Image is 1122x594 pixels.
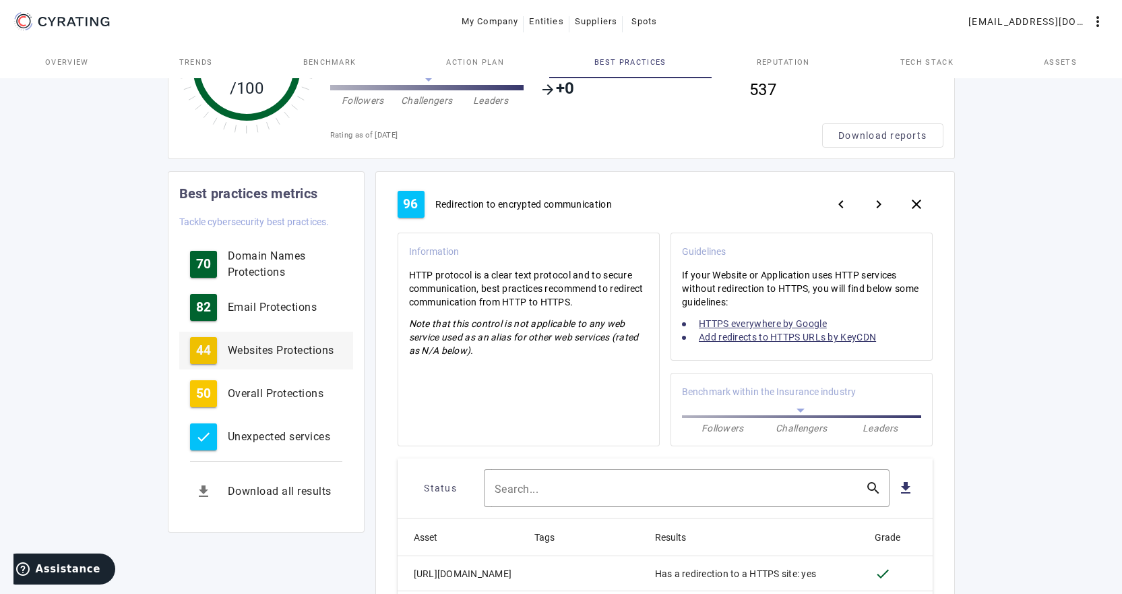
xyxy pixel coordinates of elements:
div: Leaders [459,94,523,107]
button: Previous [825,188,857,220]
mat-cell: Has a redirection to a HTTPS site: yes [644,556,864,591]
tspan: /100 [229,79,263,98]
mat-icon: arrow_forward [540,82,556,98]
p: If your Website or Application uses HTTP services without redirection to HTTPS, you will find bel... [682,268,921,309]
mat-card-subtitle: Information [409,244,460,259]
button: Download all results [179,473,353,510]
div: Results [655,530,698,545]
span: Redirection to encrypted communication [435,198,612,211]
span: Spots [631,11,658,32]
div: Grade [875,530,900,545]
span: +0 [556,82,575,98]
mat-card-subtitle: Tackle cybersecurity best practices. [179,214,330,229]
mat-icon: get_app [190,478,217,505]
div: Overall Protections [228,386,342,402]
div: Grade [875,530,912,545]
mat-cell: [URL][DOMAIN_NAME] [398,556,524,591]
div: Email Protections [228,299,342,316]
div: Followers [683,421,762,435]
span: [EMAIL_ADDRESS][DOMAIN_NAME] [968,11,1090,32]
mat-icon: close [908,196,925,212]
div: Challengers [395,94,459,107]
div: Challengers [762,421,841,435]
mat-icon: Previous [833,196,849,212]
button: 82Email Protections [179,289,353,326]
div: Rating as of [DATE] [330,129,822,142]
div: Download all results [228,483,342,500]
g: CYRATING [38,17,110,26]
span: 44 [196,344,211,357]
div: Asset [414,530,449,545]
button: Next [863,188,895,220]
span: Benchmark [303,59,356,66]
a: HTTPS everywhere by Google [699,318,827,329]
button: Status [408,476,473,500]
div: 537 [749,72,943,107]
span: Assets [1044,59,1077,66]
mat-icon: Next [871,196,887,212]
span: Download reports [838,129,927,142]
mat-icon: done [875,566,891,582]
button: Spots [623,9,666,34]
button: Unexpected services [179,418,353,456]
mat-icon: more_vert [1090,13,1106,30]
span: Action Plan [446,59,504,66]
mat-label: Search... [495,483,539,496]
span: Trends [179,59,213,66]
div: Results [655,530,686,545]
span: Tech Stack [900,59,954,66]
span: Status [424,477,457,499]
button: close [900,188,933,220]
mat-card-subtitle: Benchmark within the Insurance industry [682,384,856,399]
span: 82 [196,301,211,314]
div: Followers [331,94,395,107]
button: [EMAIL_ADDRESS][DOMAIN_NAME] [963,9,1111,34]
div: Asset [414,530,437,545]
button: Suppliers [569,9,623,34]
button: 50Overall Protections [179,375,353,413]
span: Suppliers [575,11,617,32]
mat-icon: file_download [898,480,914,496]
span: Overview [45,59,89,66]
iframe: Ouvre un widget dans lequel vous pouvez trouver plus d’informations [13,554,115,587]
div: Domain Names Protections [228,248,342,280]
div: Tags [534,530,567,545]
span: My Company [462,11,519,32]
button: Entities [524,9,569,34]
button: My Company [456,9,524,34]
mat-card-subtitle: Guidelines [682,244,726,259]
span: Best practices [594,59,666,66]
button: Download reports [822,123,943,148]
span: Entities [529,11,563,32]
div: Leaders [841,421,920,435]
div: Unexpected services [228,429,342,445]
div: Tags [534,530,555,545]
mat-icon: check [195,429,212,445]
span: 50 [196,387,211,400]
p: HTTP protocol is a clear text protocol and to secure communication, best practices recommend to r... [409,268,649,309]
button: 70Domain Names Protections [179,245,353,283]
button: 44Websites Protections [179,332,353,369]
mat-card-title: Best practices metrics [179,183,318,204]
span: Reputation [757,59,810,66]
div: Websites Protections [228,343,342,359]
span: 70 [196,258,211,271]
a: Add redirects to HTTPS URLs by KeyCDN [699,332,876,343]
p: Note that this control is not applicable to any web service used as an alias for other web servic... [409,317,649,357]
span: 96 [403,198,418,211]
mat-icon: search [857,480,890,496]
